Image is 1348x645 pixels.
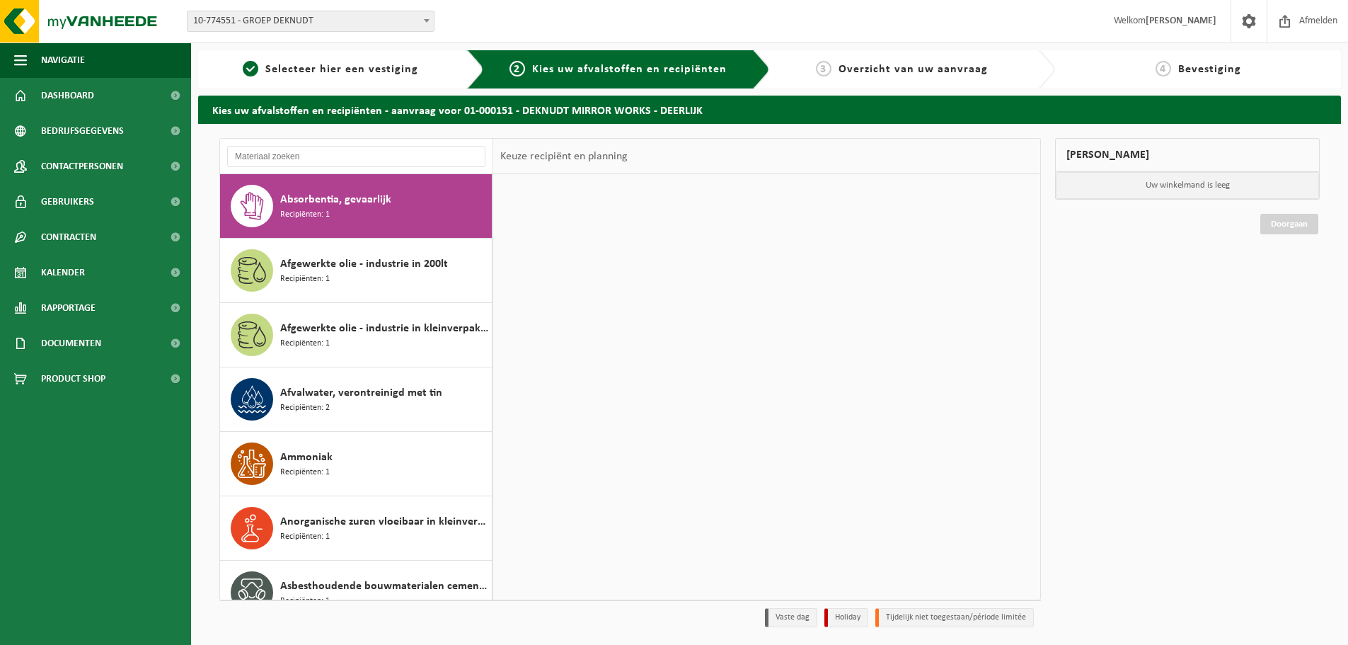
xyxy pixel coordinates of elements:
span: Recipiënten: 1 [280,530,330,544]
button: Absorbentia, gevaarlijk Recipiënten: 1 [220,174,492,239]
button: Ammoniak Recipiënten: 1 [220,432,492,496]
button: Afgewerkte olie - industrie in kleinverpakking Recipiënten: 1 [220,303,492,367]
a: Doorgaan [1260,214,1318,234]
span: Afgewerkte olie - industrie in kleinverpakking [280,320,488,337]
span: Dashboard [41,78,94,113]
span: Recipiënten: 2 [280,401,330,415]
span: Afgewerkte olie - industrie in 200lt [280,256,448,273]
button: Anorganische zuren vloeibaar in kleinverpakking Recipiënten: 1 [220,496,492,561]
p: Uw winkelmand is leeg [1056,172,1319,199]
span: 2 [509,61,525,76]
input: Materiaal zoeken [227,146,485,167]
span: Ammoniak [280,449,333,466]
span: Gebruikers [41,184,94,219]
div: [PERSON_NAME] [1055,138,1320,172]
span: Navigatie [41,42,85,78]
span: Kalender [41,255,85,290]
div: Keuze recipiënt en planning [493,139,635,174]
span: Kies uw afvalstoffen en recipiënten [532,64,727,75]
span: Absorbentia, gevaarlijk [280,191,391,208]
span: Overzicht van uw aanvraag [839,64,988,75]
a: 1Selecteer hier een vestiging [205,61,456,78]
li: Vaste dag [765,608,817,627]
span: Product Shop [41,361,105,396]
span: Recipiënten: 1 [280,595,330,608]
span: Documenten [41,326,101,361]
h2: Kies uw afvalstoffen en recipiënten - aanvraag voor 01-000151 - DEKNUDT MIRROR WORKS - DEERLIJK [198,96,1341,123]
span: Recipiënten: 1 [280,466,330,479]
li: Holiday [824,608,868,627]
span: Contactpersonen [41,149,123,184]
span: 10-774551 - GROEP DEKNUDT [188,11,434,31]
span: 3 [816,61,831,76]
span: 10-774551 - GROEP DEKNUDT [187,11,434,32]
li: Tijdelijk niet toegestaan/période limitée [875,608,1034,627]
button: Afvalwater, verontreinigd met tin Recipiënten: 2 [220,367,492,432]
span: Contracten [41,219,96,255]
button: Asbesthoudende bouwmaterialen cementgebonden (hechtgebonden) Recipiënten: 1 [220,561,492,625]
button: Afgewerkte olie - industrie in 200lt Recipiënten: 1 [220,239,492,303]
span: Afvalwater, verontreinigd met tin [280,384,442,401]
span: 4 [1156,61,1171,76]
span: Anorganische zuren vloeibaar in kleinverpakking [280,513,488,530]
strong: [PERSON_NAME] [1146,16,1216,26]
span: Recipiënten: 1 [280,273,330,286]
span: Bedrijfsgegevens [41,113,124,149]
span: Bevestiging [1178,64,1241,75]
span: Recipiënten: 1 [280,337,330,350]
span: Selecteer hier een vestiging [265,64,418,75]
span: Recipiënten: 1 [280,208,330,222]
span: Rapportage [41,290,96,326]
span: 1 [243,61,258,76]
span: Asbesthoudende bouwmaterialen cementgebonden (hechtgebonden) [280,578,488,595]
